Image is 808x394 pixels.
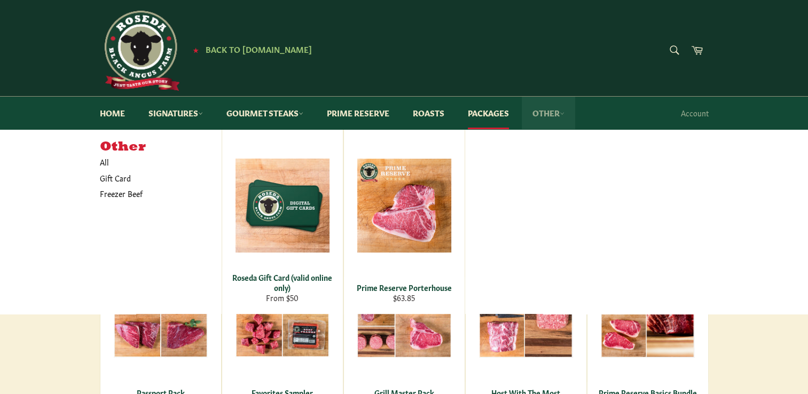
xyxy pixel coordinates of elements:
[457,97,520,129] a: Packages
[522,97,575,129] a: Other
[100,140,222,155] h5: Other
[206,43,312,54] span: Back to [DOMAIN_NAME]
[229,293,336,303] div: From $50
[343,129,465,314] a: Prime Reserve Porterhouse Prime Reserve Porterhouse $63.85
[350,282,458,293] div: Prime Reserve Porterhouse
[95,170,211,186] a: Gift Card
[357,159,451,253] img: Prime Reserve Porterhouse
[676,97,714,129] a: Account
[95,186,211,201] a: Freezer Beef
[100,11,180,91] img: Roseda Beef
[229,272,336,293] div: Roseda Gift Card (valid online only)
[316,97,400,129] a: Prime Reserve
[187,45,312,54] a: ★ Back to [DOMAIN_NAME]
[350,293,458,303] div: $63.85
[95,154,222,170] a: All
[216,97,314,129] a: Gourmet Steaks
[89,97,136,129] a: Home
[193,45,199,54] span: ★
[236,159,330,253] img: Roseda Gift Card (valid online only)
[222,129,343,314] a: Roseda Gift Card (valid online only) Roseda Gift Card (valid online only) From $50
[138,97,214,129] a: Signatures
[402,97,455,129] a: Roasts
